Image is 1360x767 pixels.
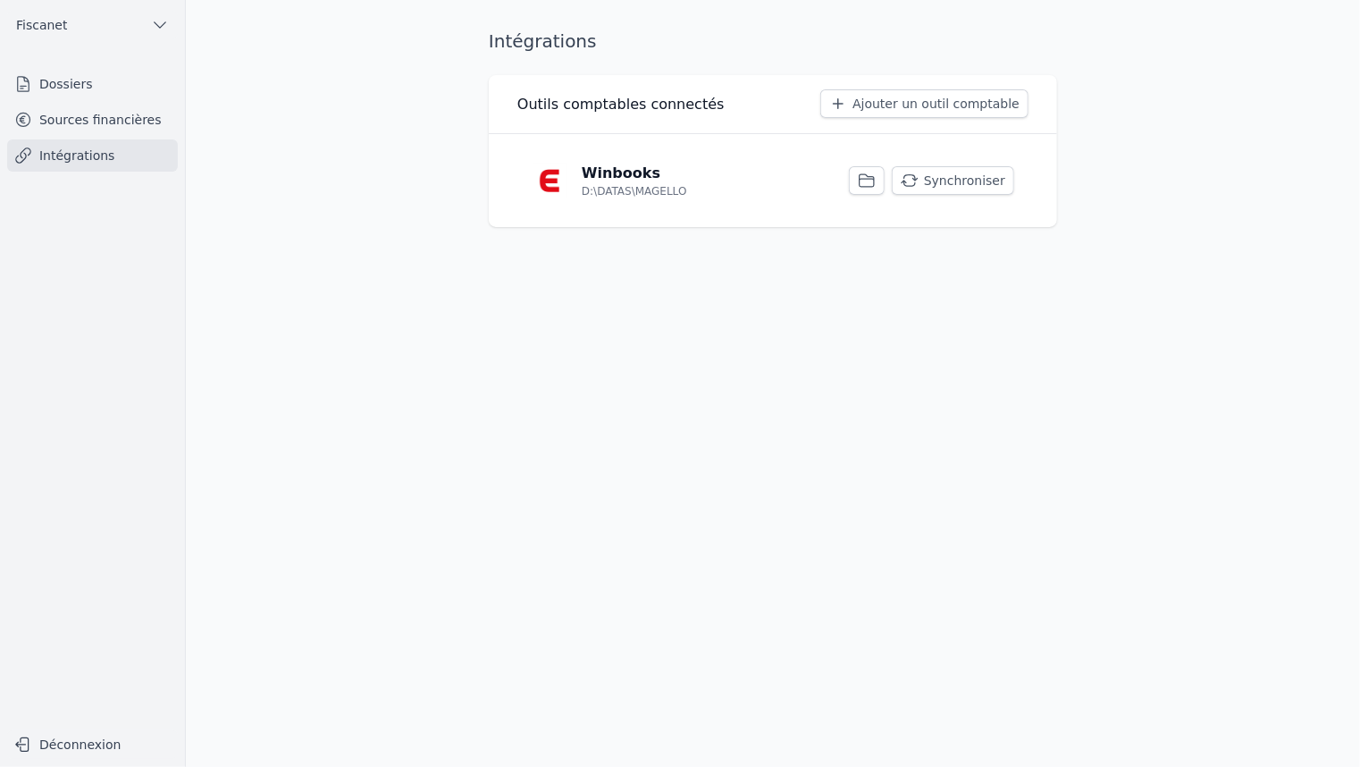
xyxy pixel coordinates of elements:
[16,16,67,34] span: Fiscanet
[892,166,1014,195] button: Synchroniser
[7,11,178,39] button: Fiscanet
[820,89,1028,118] button: Ajouter un outil comptable
[7,68,178,100] a: Dossiers
[7,104,178,136] a: Sources financières
[517,94,725,115] h3: Outils comptables connectés
[7,139,178,172] a: Intégrations
[7,730,178,759] button: Déconnexion
[582,184,687,198] p: D:\DATAS\MAGELLO
[489,29,597,54] h1: Intégrations
[517,148,1028,213] a: Winbooks D:\DATAS\MAGELLO Synchroniser
[582,163,660,184] p: Winbooks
